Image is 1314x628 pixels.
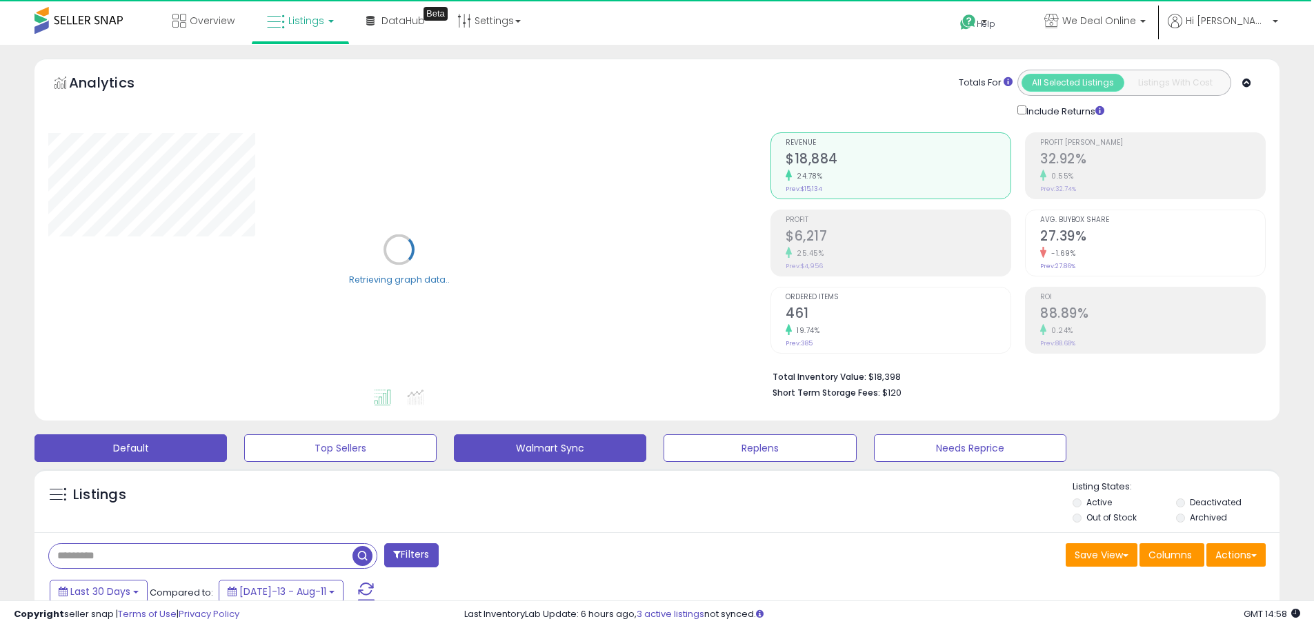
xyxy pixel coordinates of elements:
[239,585,326,598] span: [DATE]-13 - Aug-11
[773,387,880,398] b: Short Term Storage Fees:
[786,339,813,347] small: Prev: 385
[1062,14,1136,28] span: We Deal Online
[179,607,239,620] a: Privacy Policy
[1190,511,1227,523] label: Archived
[786,262,823,270] small: Prev: $4,956
[1148,548,1192,562] span: Columns
[1040,228,1265,247] h2: 27.39%
[959,77,1013,90] div: Totals For
[244,434,437,462] button: Top Sellers
[959,14,977,31] i: Get Help
[977,18,995,30] span: Help
[1139,543,1204,567] button: Columns
[14,607,64,620] strong: Copyright
[1086,511,1137,523] label: Out of Stock
[786,216,1011,224] span: Profit
[1086,496,1112,508] label: Active
[786,305,1011,324] h2: 461
[1040,294,1265,301] span: ROI
[773,371,866,383] b: Total Inventory Value:
[1022,74,1124,92] button: All Selected Listings
[1046,171,1074,181] small: 0.55%
[1124,74,1226,92] button: Listings With Cost
[1040,216,1265,224] span: Avg. Buybox Share
[424,7,448,21] div: Tooltip anchor
[384,543,438,567] button: Filters
[1244,607,1300,620] span: 2025-09-11 14:58 GMT
[786,139,1011,147] span: Revenue
[1040,305,1265,324] h2: 88.89%
[1046,248,1075,259] small: -1.69%
[1040,139,1265,147] span: Profit [PERSON_NAME]
[1168,14,1278,45] a: Hi [PERSON_NAME]
[464,608,1300,621] div: Last InventoryLab Update: 6 hours ago, not synced.
[1186,14,1268,28] span: Hi [PERSON_NAME]
[1066,543,1137,567] button: Save View
[1040,185,1076,193] small: Prev: 32.74%
[34,434,227,462] button: Default
[150,586,213,599] span: Compared to:
[381,14,425,28] span: DataHub
[882,386,902,399] span: $120
[219,580,344,603] button: [DATE]-13 - Aug-11
[786,294,1011,301] span: Ordered Items
[118,607,177,620] a: Terms of Use
[1040,339,1075,347] small: Prev: 88.68%
[69,73,161,96] h5: Analytics
[874,434,1066,462] button: Needs Reprice
[792,248,824,259] small: 25.45%
[73,485,126,505] h5: Listings
[1046,325,1073,336] small: 0.24%
[786,151,1011,170] h2: $18,884
[786,228,1011,247] h2: $6,217
[1040,151,1265,170] h2: 32.92%
[637,607,704,620] a: 3 active listings
[1190,496,1242,508] label: Deactivated
[664,434,856,462] button: Replens
[773,367,1255,384] li: $18,398
[1040,262,1075,270] small: Prev: 27.86%
[786,185,822,193] small: Prev: $15,134
[70,585,130,598] span: Last 30 Days
[14,608,239,621] div: seller snap | |
[949,3,1022,45] a: Help
[190,14,235,28] span: Overview
[288,14,324,28] span: Listings
[50,580,148,603] button: Last 30 Days
[792,171,822,181] small: 24.78%
[1073,480,1280,494] p: Listing States:
[1007,103,1121,119] div: Include Returns
[1206,543,1266,567] button: Actions
[454,434,646,462] button: Walmart Sync
[349,273,450,285] div: Retrieving graph data..
[792,325,819,336] small: 19.74%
